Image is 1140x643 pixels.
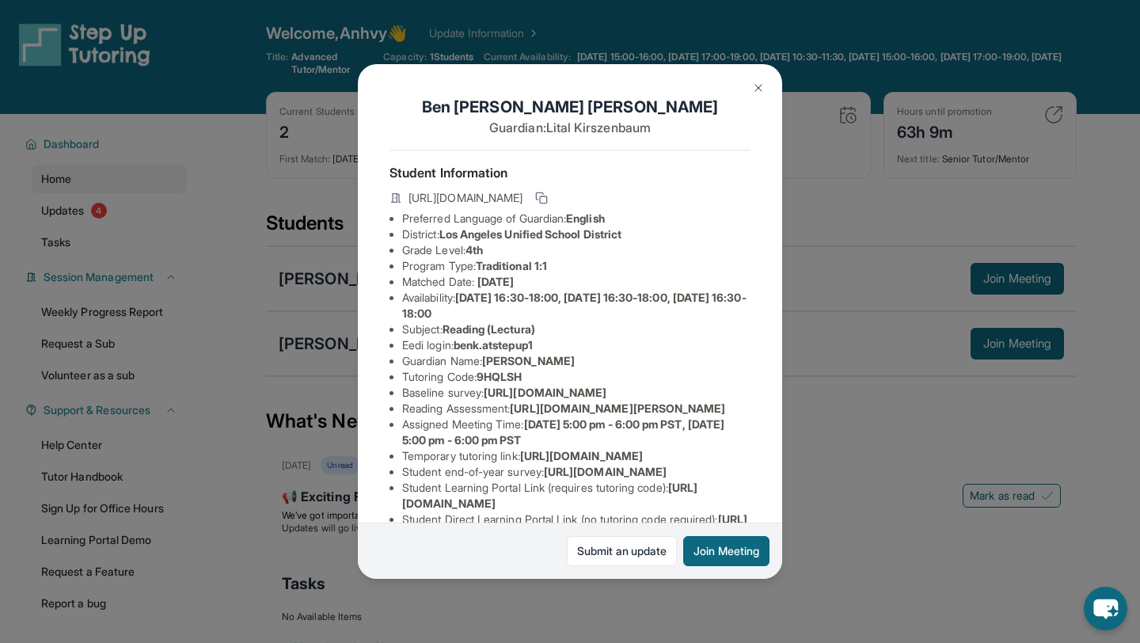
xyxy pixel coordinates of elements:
p: Guardian: Lital Kirszenbaum [389,118,750,137]
span: Los Angeles Unified School District [439,227,621,241]
li: Student Direct Learning Portal Link (no tutoring code required) : [402,512,750,543]
span: [URL][DOMAIN_NAME] [408,190,522,206]
li: Grade Level: [402,242,750,258]
a: Submit an update [567,536,677,566]
li: Assigned Meeting Time : [402,417,750,448]
li: District: [402,226,750,242]
span: [PERSON_NAME] [482,354,575,367]
li: Program Type: [402,258,750,274]
li: Guardian Name : [402,353,750,369]
span: 9HQLSH [477,370,522,383]
button: Join Meeting [683,536,769,566]
li: Tutoring Code : [402,369,750,385]
span: Reading (Lectura) [443,322,535,336]
li: Subject : [402,321,750,337]
span: [DATE] 16:30-18:00, [DATE] 16:30-18:00, [DATE] 16:30-18:00 [402,291,747,320]
span: 4th [465,243,483,257]
button: Copy link [532,188,551,207]
span: Traditional 1:1 [476,259,547,272]
button: chat-button [1084,587,1127,630]
li: Matched Date: [402,274,750,290]
img: Close Icon [752,82,765,94]
li: Baseline survey : [402,385,750,401]
span: [DATE] 5:00 pm - 6:00 pm PST, [DATE] 5:00 pm - 6:00 pm PST [402,417,724,447]
li: Eedi login : [402,337,750,353]
li: Preferred Language of Guardian: [402,211,750,226]
span: benk.atstepup1 [454,338,533,352]
li: Temporary tutoring link : [402,448,750,464]
span: [URL][DOMAIN_NAME] [484,386,606,399]
h1: Ben [PERSON_NAME] [PERSON_NAME] [389,96,750,118]
li: Availability: [402,290,750,321]
span: [URL][DOMAIN_NAME] [520,449,643,462]
li: Student Learning Portal Link (requires tutoring code) : [402,480,750,512]
li: Student end-of-year survey : [402,464,750,480]
span: [URL][DOMAIN_NAME][PERSON_NAME] [510,401,725,415]
span: [URL][DOMAIN_NAME] [544,465,667,478]
h4: Student Information [389,163,750,182]
span: English [566,211,605,225]
li: Reading Assessment : [402,401,750,417]
span: [DATE] [477,275,514,288]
